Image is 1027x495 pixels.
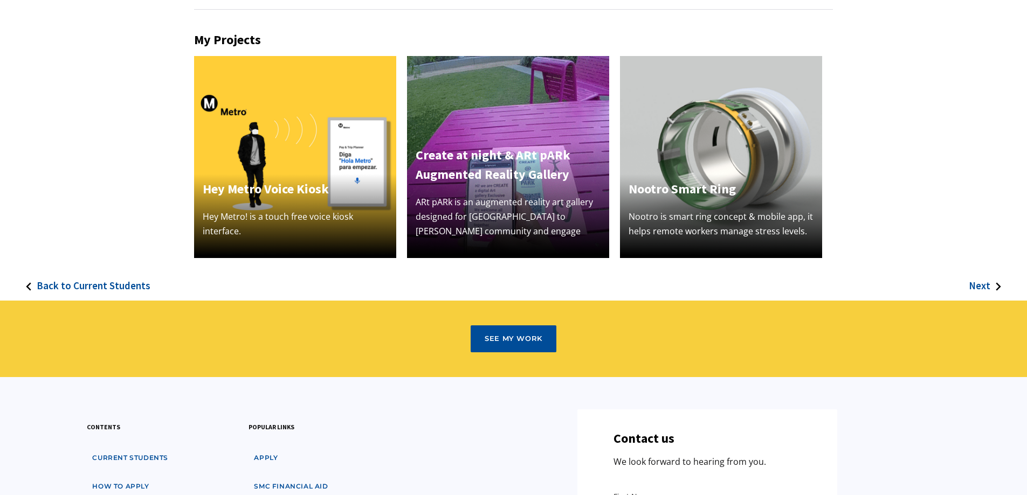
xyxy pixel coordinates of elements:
h2: My Projects [194,32,833,48]
h4: Nootro Smart Ring [629,179,814,199]
img: User testing augmented reality marker to upload and explore artwork at Grand Park [407,56,609,258]
a: Current students [87,448,174,468]
h3: Contact us [614,431,674,447]
h3: popular links [249,422,294,432]
p: We look forward to hearing from you. [614,455,766,469]
h4: Create at night & ARt pARk Augmented Reality Gallery [416,145,601,184]
a: See my Work [471,325,556,352]
a: Next [969,258,1017,301]
img: Person activates voice kiosk [194,56,396,258]
p: ARt pARk is an augmented reality art gallery designed for [GEOGRAPHIC_DATA] to [PERSON_NAME] comm... [416,195,601,239]
h3: Back to Current Students [37,280,150,292]
h4: Hey Metro Voice Kiosk [203,179,388,199]
div: See my Work [485,334,542,343]
p: Nootro is smart ring concept & mobile app, it helps remote workers manage stress levels. [629,210,814,239]
a: apply [249,448,283,468]
h3: contents [87,422,120,432]
a: Back to Current Students [10,258,150,301]
h3: Next [969,280,990,292]
img: Fully rendered product mockup of the nootro smart ring [620,56,822,258]
p: Hey Metro! is a touch free voice kiosk interface. [203,210,388,239]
